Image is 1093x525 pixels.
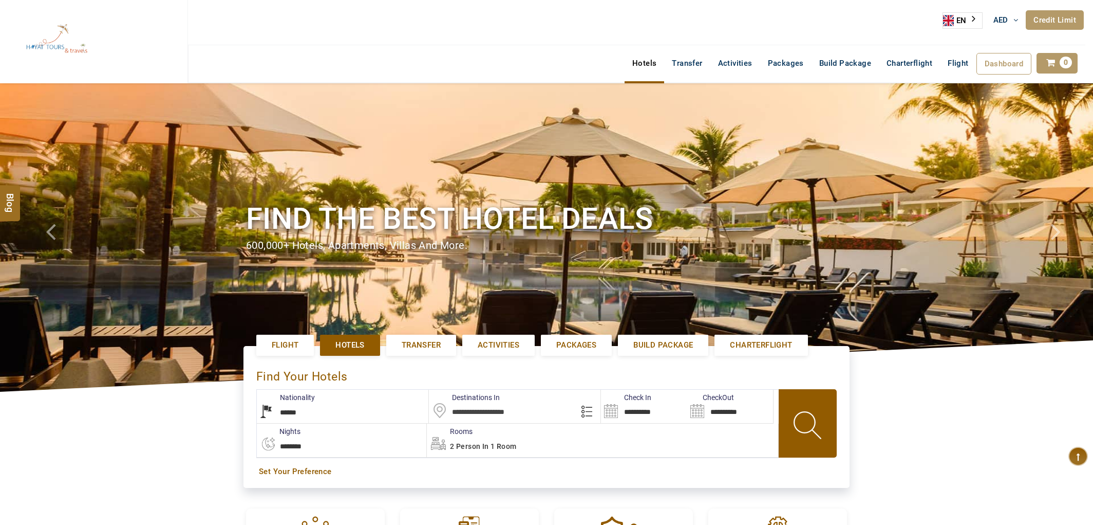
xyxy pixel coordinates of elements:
label: Rooms [427,426,473,437]
a: 0 [1037,53,1078,74]
span: Charterflight [730,340,792,351]
img: The Royal Line Holidays [8,5,106,74]
a: Transfer [664,53,710,74]
span: Flight [272,340,298,351]
label: CheckOut [687,392,734,403]
span: Blog [4,193,17,202]
span: Packages [556,340,596,351]
span: Activities [478,340,519,351]
a: Flight [256,335,314,356]
a: Packages [541,335,612,356]
a: Flight [940,53,976,63]
span: Build Package [633,340,693,351]
label: Destinations In [429,392,500,403]
a: Activities [462,335,535,356]
span: Charterflight [887,59,932,68]
a: Transfer [386,335,456,356]
a: Hotels [320,335,380,356]
span: Dashboard [985,59,1024,68]
div: 600,000+ hotels, apartments, villas and more. [246,238,847,253]
a: Build Package [812,53,879,74]
a: Build Package [618,335,708,356]
a: EN [943,13,982,28]
input: Search [601,390,687,423]
span: AED [993,15,1008,25]
a: Charterflight [714,335,807,356]
label: nights [256,426,300,437]
span: Flight [948,58,968,68]
aside: Language selected: English [943,12,983,29]
label: Nationality [257,392,315,403]
div: Find Your Hotels [256,359,837,389]
span: Transfer [402,340,441,351]
span: Hotels [335,340,364,351]
label: Check In [601,392,651,403]
div: Language [943,12,983,29]
a: Packages [760,53,812,74]
a: Credit Limit [1026,10,1084,30]
a: Charterflight [879,53,940,74]
span: 0 [1060,57,1072,68]
a: Set Your Preference [259,466,834,477]
a: Hotels [625,53,664,74]
h1: Find the best hotel deals [246,200,847,238]
span: 2 Person in 1 Room [450,442,516,450]
a: Activities [710,53,760,74]
input: Search [687,390,773,423]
